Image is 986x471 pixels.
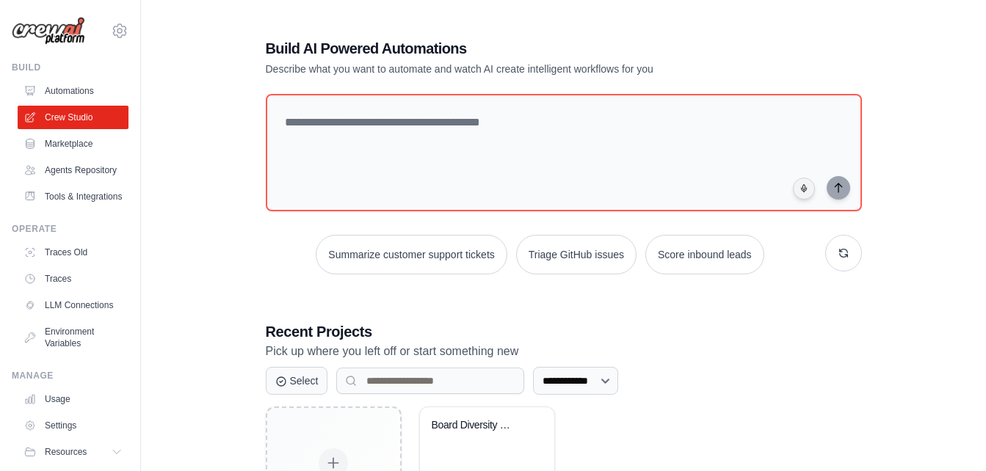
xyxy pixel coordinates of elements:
[18,267,128,291] a: Traces
[266,367,328,395] button: Select
[12,17,85,45] img: Logo
[18,293,128,317] a: LLM Connections
[516,235,637,274] button: Triage GitHub issues
[18,387,128,411] a: Usage
[18,106,128,129] a: Crew Studio
[316,235,507,274] button: Summarize customer support tickets
[18,185,128,208] a: Tools & Integrations
[18,79,128,103] a: Automations
[18,320,128,355] a: Environment Variables
[18,132,128,156] a: Marketplace
[432,419,521,432] div: Board Diversity Executive Panel
[793,178,815,200] button: Click to speak your automation idea
[45,446,87,458] span: Resources
[645,235,764,274] button: Score inbound leads
[18,440,128,464] button: Resources
[12,62,128,73] div: Build
[266,321,862,342] h3: Recent Projects
[12,223,128,235] div: Operate
[18,158,128,182] a: Agents Repository
[825,235,862,271] button: Get new suggestions
[18,414,128,437] a: Settings
[266,62,759,76] p: Describe what you want to automate and watch AI create intelligent workflows for you
[18,241,128,264] a: Traces Old
[12,370,128,381] div: Manage
[266,38,759,59] h1: Build AI Powered Automations
[266,342,862,361] p: Pick up where you left off or start something new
